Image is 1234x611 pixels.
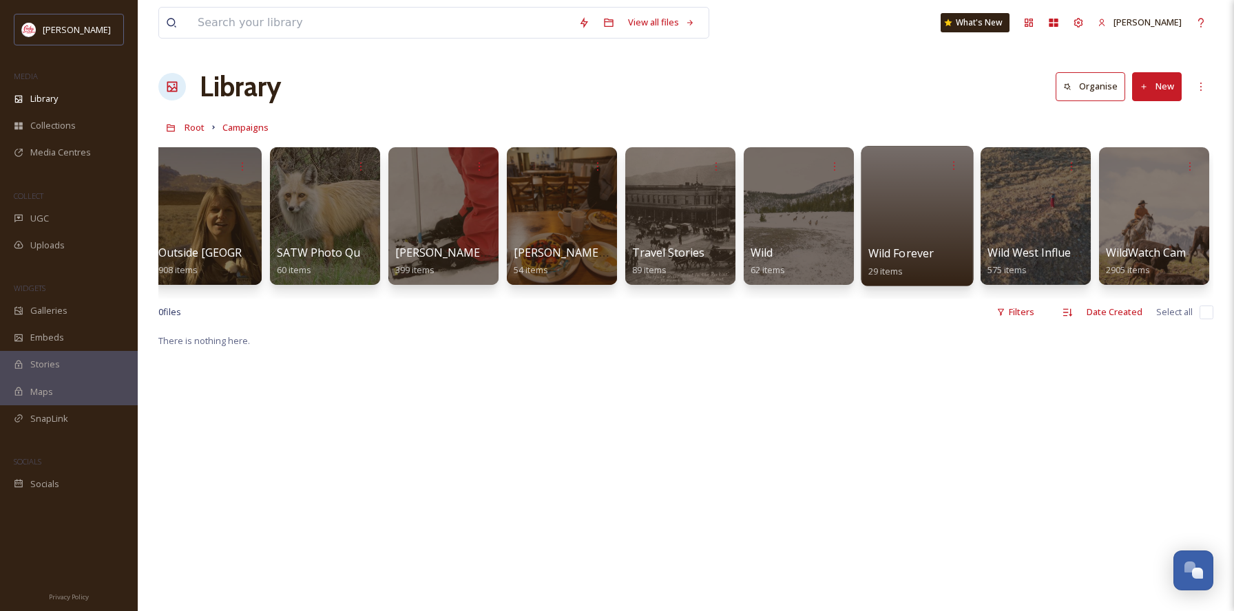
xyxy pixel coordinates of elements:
span: Wild Forever [868,246,934,261]
a: Organise [1056,72,1132,100]
a: Wild62 items [751,246,785,276]
span: Embeds [30,331,64,344]
span: SOCIALS [14,456,41,467]
a: Privacy Policy [49,588,89,604]
span: 575 items [987,264,1027,276]
a: [PERSON_NAME] - High Res54 items [514,246,658,276]
span: [PERSON_NAME] [1113,16,1182,28]
span: Library [30,92,58,105]
span: 2905 items [1106,264,1150,276]
button: Organise [1056,72,1125,100]
span: 62 items [751,264,785,276]
span: 89 items [632,264,667,276]
span: Media Centres [30,146,91,159]
a: Wild Forever29 items [868,247,934,277]
span: Travel Stories [632,245,704,260]
span: 399 items [395,264,435,276]
a: What's New [941,13,1010,32]
span: 29 items [868,264,903,277]
span: Collections [30,119,76,132]
span: 54 items [514,264,548,276]
button: Open Chat [1173,550,1213,590]
span: WIDGETS [14,283,45,293]
span: Uploads [30,239,65,252]
span: SnapLink [30,412,68,425]
a: Root [185,119,205,136]
span: Outside [GEOGRAPHIC_DATA] Videos [158,245,349,260]
div: Date Created [1080,299,1149,325]
a: Outside [GEOGRAPHIC_DATA] Videos908 items [158,246,349,276]
img: images%20(1).png [22,23,36,36]
input: Search your library [191,8,572,38]
a: Travel Stories89 items [632,246,704,276]
span: Galleries [30,304,67,317]
span: 908 items [158,264,198,276]
a: Campaigns [222,119,269,136]
span: Campaigns [222,121,269,133]
span: UGC [30,212,49,225]
span: Privacy Policy [49,592,89,601]
span: [PERSON_NAME] - High Res [514,245,658,260]
span: [PERSON_NAME] Super Content [395,245,562,260]
span: SATW Photo Quest [277,245,376,260]
a: Wild West Influencer Workshop575 items [987,246,1151,276]
span: 60 items [277,264,311,276]
span: There is nothing here. [158,334,250,347]
span: Wild West Influencer Workshop [987,245,1151,260]
a: [PERSON_NAME] [1091,9,1189,36]
span: [PERSON_NAME] [43,23,111,36]
a: WildWatch Campaigns2905 items [1106,246,1221,276]
div: Filters [990,299,1041,325]
button: New [1132,72,1182,100]
a: View all files [621,9,702,36]
span: COLLECT [14,191,43,201]
span: WildWatch Campaigns [1106,245,1221,260]
span: Stories [30,358,60,371]
span: MEDIA [14,71,38,81]
a: Library [200,66,281,107]
a: [PERSON_NAME] Super Content399 items [395,246,562,276]
span: Select all [1156,305,1193,319]
span: Maps [30,385,53,398]
span: 0 file s [158,305,181,319]
span: Root [185,121,205,133]
span: Socials [30,478,59,491]
a: SATW Photo Quest60 items [277,246,376,276]
span: Wild [751,245,773,260]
